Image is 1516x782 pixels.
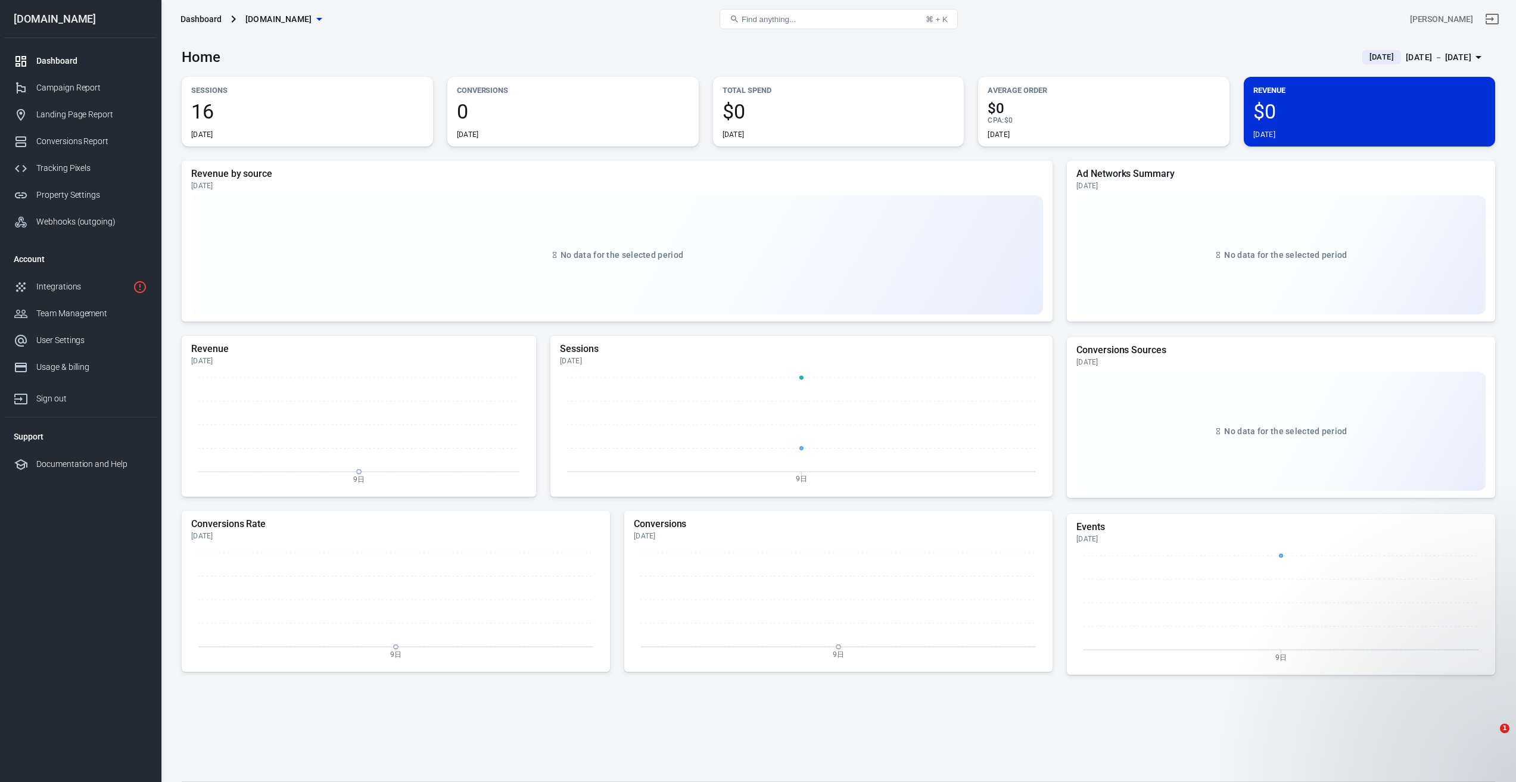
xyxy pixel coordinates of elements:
[4,422,157,451] li: Support
[926,15,948,24] div: ⌘ + K
[36,189,147,201] div: Property Settings
[560,343,1043,355] h5: Sessions
[241,8,326,30] button: [DOMAIN_NAME]
[36,162,147,175] div: Tracking Pixels
[4,155,157,182] a: Tracking Pixels
[4,208,157,235] a: Webhooks (outgoing)
[4,182,157,208] a: Property Settings
[180,13,222,25] div: Dashboard
[1076,181,1486,191] div: [DATE]
[457,84,689,96] p: Conversions
[36,361,147,373] div: Usage & billing
[1076,168,1486,180] h5: Ad Networks Summary
[4,381,157,412] a: Sign out
[4,354,157,381] a: Usage & billing
[390,650,401,658] tspan: 9日
[133,280,147,294] svg: 1 networks not verified yet
[1478,5,1506,33] a: Sign out
[988,84,1220,96] p: Average Order
[36,334,147,347] div: User Settings
[4,300,157,327] a: Team Management
[457,130,479,139] div: [DATE]
[560,356,1043,366] div: [DATE]
[742,15,796,24] span: Find anything...
[1365,51,1399,63] span: [DATE]
[4,327,157,354] a: User Settings
[1406,50,1471,65] div: [DATE] － [DATE]
[36,307,147,320] div: Team Management
[191,343,527,355] h5: Revenue
[36,281,128,293] div: Integrations
[182,49,220,66] h3: Home
[1275,653,1287,661] tspan: 9日
[988,101,1220,116] span: $0
[988,116,1004,124] span: CPA :
[36,55,147,67] div: Dashboard
[36,108,147,121] div: Landing Page Report
[4,245,157,273] li: Account
[833,650,844,658] tspan: 9日
[245,12,312,27] span: productreviewsweb.com
[1224,426,1347,436] span: No data for the selected period
[36,135,147,148] div: Conversions Report
[1253,101,1486,121] span: $0
[1076,344,1486,356] h5: Conversions Sources
[191,181,1043,191] div: [DATE]
[36,458,147,471] div: Documentation and Help
[191,531,600,541] div: [DATE]
[191,356,527,366] div: [DATE]
[191,101,424,121] span: 16
[191,168,1043,180] h5: Revenue by source
[457,101,689,121] span: 0
[1475,724,1504,752] iframe: Intercom live chat
[36,392,147,405] div: Sign out
[4,48,157,74] a: Dashboard
[1004,116,1013,124] span: $0
[634,531,1043,541] div: [DATE]
[4,74,157,101] a: Campaign Report
[720,9,958,29] button: Find anything...⌘ + K
[191,84,424,96] p: Sessions
[1500,724,1509,733] span: 1
[1353,48,1495,67] button: [DATE][DATE] － [DATE]
[353,475,365,483] tspan: 9日
[191,518,600,530] h5: Conversions Rate
[4,14,157,24] div: [DOMAIN_NAME]
[4,273,157,300] a: Integrations
[1076,521,1486,533] h5: Events
[723,130,745,139] div: [DATE]
[1224,250,1347,260] span: No data for the selected period
[1253,84,1486,96] p: Revenue
[1076,357,1486,367] div: [DATE]
[4,101,157,128] a: Landing Page Report
[796,475,807,483] tspan: 9日
[988,130,1010,139] div: [DATE]
[561,250,683,260] span: No data for the selected period
[1076,534,1486,544] div: [DATE]
[36,216,147,228] div: Webhooks (outgoing)
[1410,13,1473,26] div: Account id: I2Uq4N7g
[191,130,213,139] div: [DATE]
[1253,130,1275,139] div: [DATE]
[723,101,955,121] span: $0
[634,518,1043,530] h5: Conversions
[4,128,157,155] a: Conversions Report
[723,84,955,96] p: Total Spend
[36,82,147,94] div: Campaign Report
